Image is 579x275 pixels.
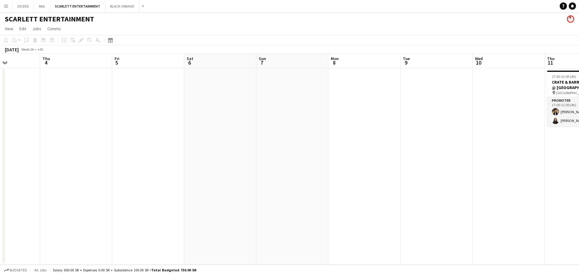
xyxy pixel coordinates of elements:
[10,268,27,272] span: Budgeted
[3,267,28,273] button: Budgeted
[151,268,196,272] span: Total Budgeted 750.00 SR
[47,26,61,31] span: Comms
[33,268,48,272] span: All jobs
[32,26,41,31] span: Jobs
[567,15,574,23] app-user-avatar: Obada Ghali
[34,0,50,12] button: RAA
[2,25,16,33] a: View
[5,14,94,24] h1: SCARLETT ENTERTAINMENT
[30,25,44,33] a: Jobs
[45,25,63,33] a: Comms
[5,26,13,31] span: View
[12,0,34,12] button: 2XCEED
[37,47,43,52] div: +03
[5,46,19,53] div: [DATE]
[17,25,29,33] a: Edit
[50,0,105,12] button: SCARLETT ENTERTAINMENT
[20,47,35,52] span: Week 36
[105,0,139,12] button: BLACK ORANGE
[19,26,26,31] span: Edit
[53,268,196,272] div: Salary 650.00 SR + Expenses 0.00 SR + Subsistence 100.00 SR =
